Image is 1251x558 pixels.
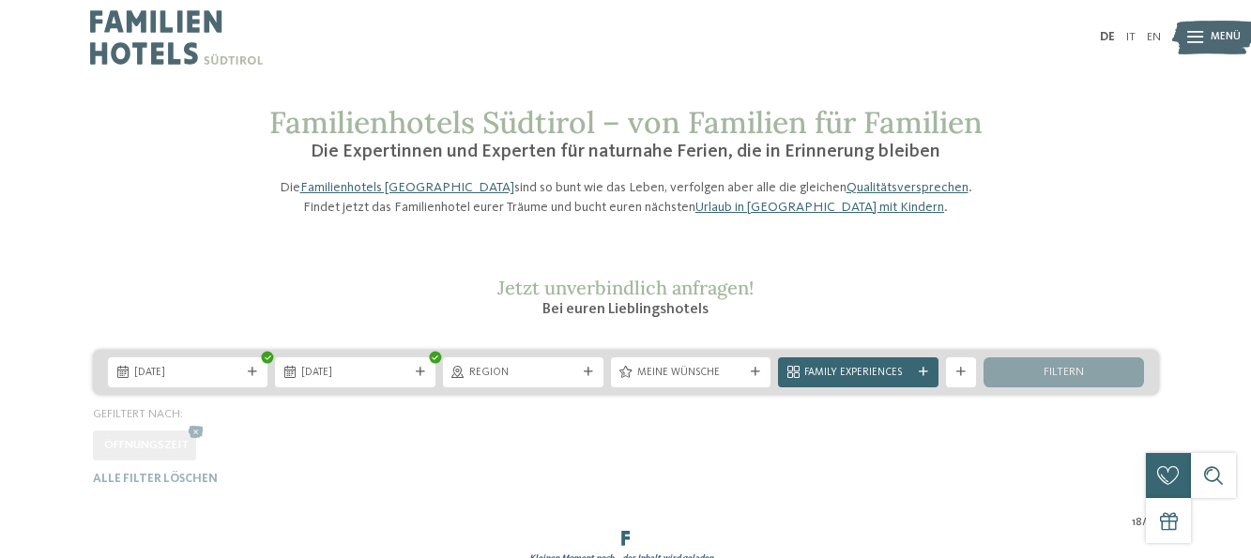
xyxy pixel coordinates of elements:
[695,201,944,214] a: Urlaub in [GEOGRAPHIC_DATA] mit Kindern
[269,178,983,216] p: Die sind so bunt wie das Leben, verfolgen aber alle die gleichen . Findet jetzt das Familienhotel...
[497,276,754,299] span: Jetzt unverbindlich anfragen!
[311,143,940,161] span: Die Expertinnen und Experten für naturnahe Ferien, die in Erinnerung bleiben
[300,181,514,194] a: Familienhotels [GEOGRAPHIC_DATA]
[542,302,709,317] span: Bei euren Lieblingshotels
[469,366,577,381] span: Region
[1132,516,1142,531] span: 18
[847,181,969,194] a: Qualitätsversprechen
[134,366,242,381] span: [DATE]
[1147,31,1161,43] a: EN
[1142,516,1147,531] span: /
[804,366,912,381] span: Family Experiences
[637,366,745,381] span: Meine Wünsche
[269,103,983,142] span: Familienhotels Südtirol – von Familien für Familien
[1100,31,1115,43] a: DE
[301,366,409,381] span: [DATE]
[1126,31,1136,43] a: IT
[1211,30,1241,45] span: Menü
